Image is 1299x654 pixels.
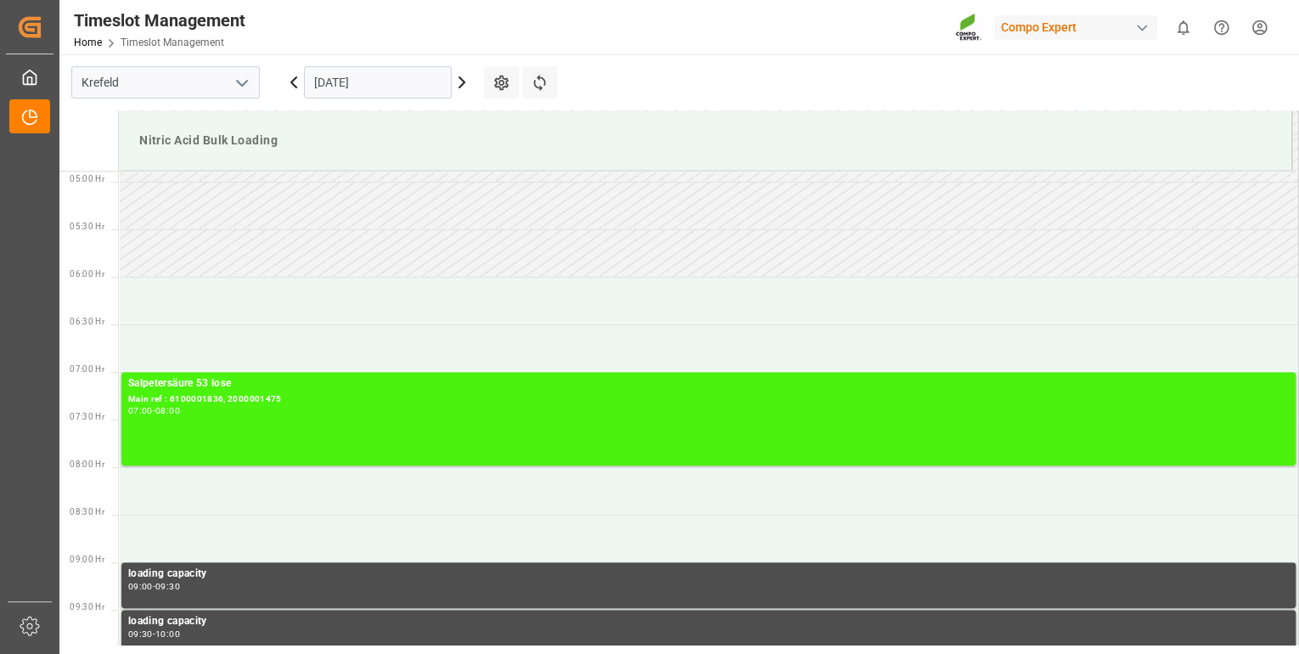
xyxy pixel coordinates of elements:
[132,125,1278,156] div: Nitric Acid Bulk Loading
[70,412,104,421] span: 07:30 Hr
[955,13,982,42] img: Screenshot%202023-09-29%20at%2010.02.21.png_1712312052.png
[153,407,155,414] div: -
[128,375,1289,392] div: Salpetersäure 53 lose
[70,174,104,183] span: 05:00 Hr
[153,630,155,638] div: -
[153,583,155,590] div: -
[128,630,153,638] div: 09:30
[70,364,104,374] span: 07:00 Hr
[228,70,254,96] button: open menu
[74,37,102,48] a: Home
[128,583,153,590] div: 09:00
[128,392,1289,407] div: Main ref : 6100001836, 2000001475
[70,317,104,326] span: 06:30 Hr
[74,8,245,33] div: Timeslot Management
[155,583,180,590] div: 09:30
[70,269,104,279] span: 06:00 Hr
[128,407,153,414] div: 07:00
[994,15,1157,40] div: Compo Expert
[70,459,104,469] span: 08:00 Hr
[1202,8,1240,47] button: Help Center
[128,613,1289,630] div: loading capacity
[71,66,260,99] input: Type to search/select
[304,66,452,99] input: DD.MM.YYYY
[1164,8,1202,47] button: show 0 new notifications
[70,555,104,564] span: 09:00 Hr
[128,566,1289,583] div: loading capacity
[70,222,104,231] span: 05:30 Hr
[155,407,180,414] div: 08:00
[155,630,180,638] div: 10:00
[70,602,104,612] span: 09:30 Hr
[70,507,104,516] span: 08:30 Hr
[994,11,1164,43] button: Compo Expert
